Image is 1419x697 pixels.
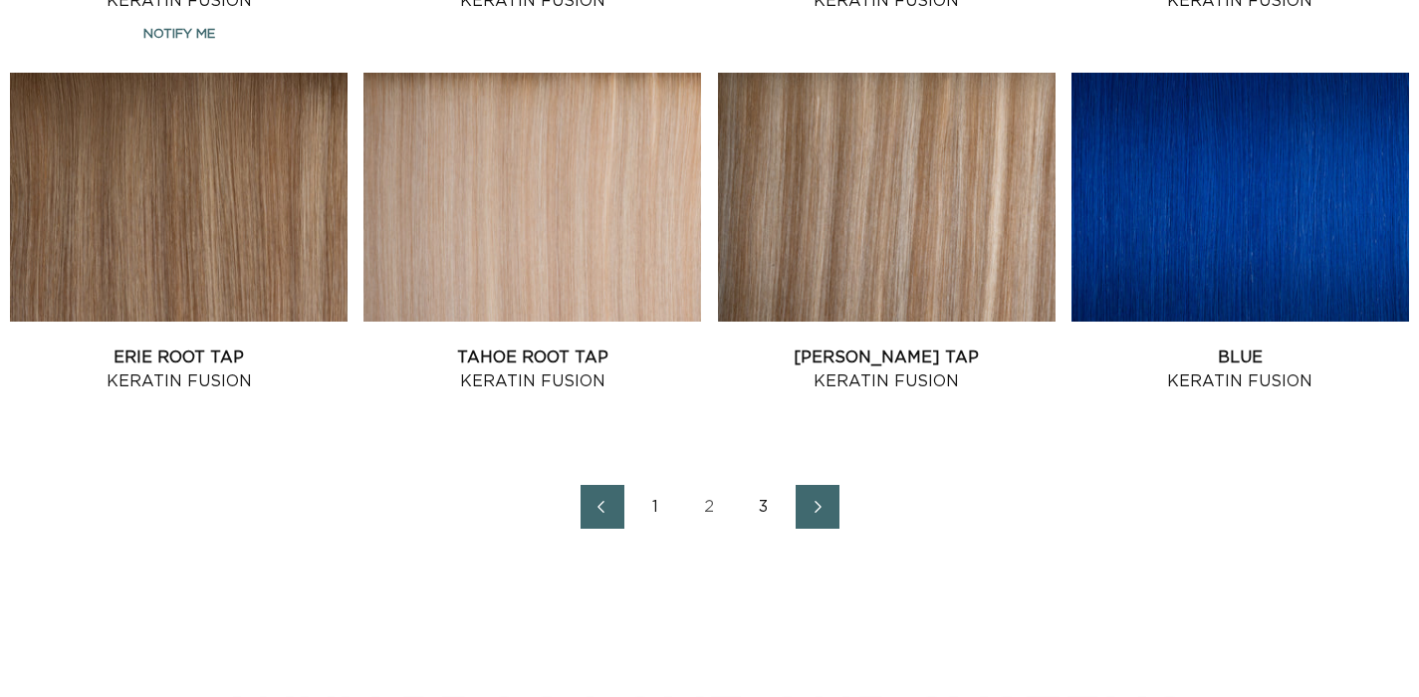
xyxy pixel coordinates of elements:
[581,485,624,529] a: Previous page
[10,346,348,393] a: Erie Root Tap Keratin Fusion
[688,485,732,529] a: Page 2
[718,346,1056,393] a: [PERSON_NAME] Tap Keratin Fusion
[796,485,839,529] a: Next page
[1071,346,1409,393] a: Blue Keratin Fusion
[634,485,678,529] a: Page 1
[363,346,701,393] a: Tahoe Root Tap Keratin Fusion
[742,485,786,529] a: Page 3
[10,485,1409,529] nav: Pagination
